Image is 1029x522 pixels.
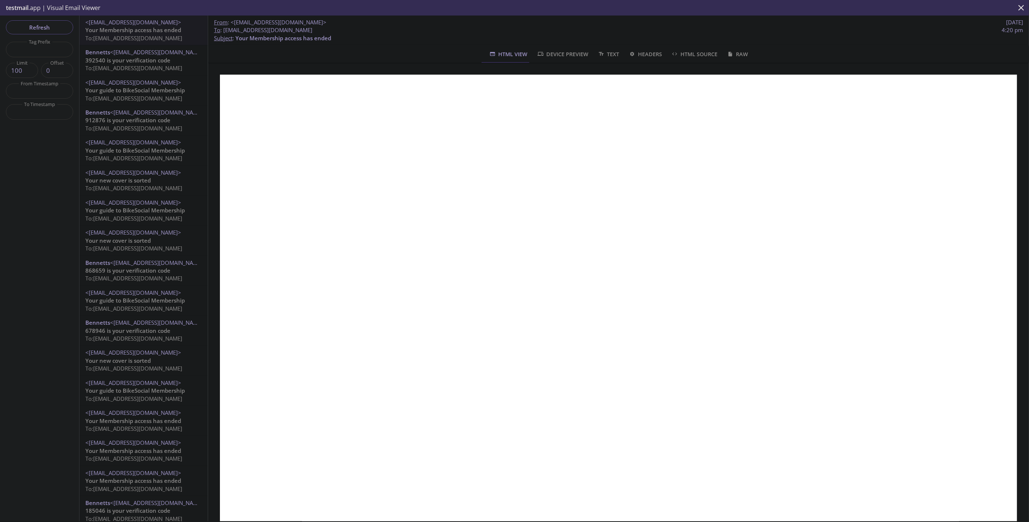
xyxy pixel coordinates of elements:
span: To: [EMAIL_ADDRESS][DOMAIN_NAME] [85,365,182,372]
span: : [214,18,326,26]
span: 678946 is your verification code [85,327,170,334]
div: Bennetts<[EMAIL_ADDRESS][DOMAIN_NAME]>912876 is your verification codeTo:[EMAIL_ADDRESS][DOMAIN_N... [79,106,208,135]
span: HTML Source [671,50,717,59]
span: <[EMAIL_ADDRESS][DOMAIN_NAME]> [85,349,181,356]
span: Bennetts [85,499,110,506]
div: Bennetts<[EMAIL_ADDRESS][DOMAIN_NAME]>678946 is your verification codeTo:[EMAIL_ADDRESS][DOMAIN_N... [79,316,208,345]
span: To: [EMAIL_ADDRESS][DOMAIN_NAME] [85,215,182,222]
span: Your new cover is sorted [85,237,151,244]
span: Bennetts [85,48,110,56]
span: To: [EMAIL_ADDRESS][DOMAIN_NAME] [85,335,182,342]
span: To: [EMAIL_ADDRESS][DOMAIN_NAME] [85,184,182,192]
span: Your guide to BikeSocial Membership [85,387,185,394]
span: Your guide to BikeSocial Membership [85,86,185,94]
div: <[EMAIL_ADDRESS][DOMAIN_NAME]>Your Membership access has endedTo:[EMAIL_ADDRESS][DOMAIN_NAME] [79,16,208,45]
span: To: [EMAIL_ADDRESS][DOMAIN_NAME] [85,34,182,42]
span: Your guide to BikeSocial Membership [85,147,185,154]
div: <[EMAIL_ADDRESS][DOMAIN_NAME]>Your guide to BikeSocial MembershipTo:[EMAIL_ADDRESS][DOMAIN_NAME] [79,376,208,406]
span: Your Membership access has ended [235,34,331,42]
span: HTML View [489,50,527,59]
span: Bennetts [85,259,110,266]
span: testmail [6,4,28,12]
span: Your Membership access has ended [85,417,181,424]
span: To: [EMAIL_ADDRESS][DOMAIN_NAME] [85,95,182,102]
button: Refresh [6,20,73,34]
span: <[EMAIL_ADDRESS][DOMAIN_NAME]> [110,109,206,116]
span: <[EMAIL_ADDRESS][DOMAIN_NAME]> [85,439,181,446]
span: <[EMAIL_ADDRESS][DOMAIN_NAME]> [85,18,181,26]
span: Subject [214,34,232,42]
span: Device Preview [537,50,588,59]
span: <[EMAIL_ADDRESS][DOMAIN_NAME]> [85,139,181,146]
div: <[EMAIL_ADDRESS][DOMAIN_NAME]>Your Membership access has endedTo:[EMAIL_ADDRESS][DOMAIN_NAME] [79,466,208,496]
div: <[EMAIL_ADDRESS][DOMAIN_NAME]>Your new cover is sortedTo:[EMAIL_ADDRESS][DOMAIN_NAME] [79,226,208,255]
span: : [EMAIL_ADDRESS][DOMAIN_NAME] [214,26,312,34]
span: <[EMAIL_ADDRESS][DOMAIN_NAME]> [110,48,206,56]
span: Your guide to BikeSocial Membership [85,297,185,304]
div: <[EMAIL_ADDRESS][DOMAIN_NAME]>Your guide to BikeSocial MembershipTo:[EMAIL_ADDRESS][DOMAIN_NAME] [79,286,208,315]
span: Refresh [12,23,67,32]
span: Bennetts [85,319,110,326]
span: <[EMAIL_ADDRESS][DOMAIN_NAME]> [85,79,181,86]
div: <[EMAIL_ADDRESS][DOMAIN_NAME]>Your guide to BikeSocial MembershipTo:[EMAIL_ADDRESS][DOMAIN_NAME] [79,136,208,165]
span: Raw [726,50,748,59]
p: : [214,26,1023,42]
div: Bennetts<[EMAIL_ADDRESS][DOMAIN_NAME]>392540 is your verification codeTo:[EMAIL_ADDRESS][DOMAIN_N... [79,45,208,75]
span: To: [EMAIL_ADDRESS][DOMAIN_NAME] [85,305,182,312]
span: To [214,26,220,34]
span: Your new cover is sorted [85,357,151,364]
span: To: [EMAIL_ADDRESS][DOMAIN_NAME] [85,395,182,402]
span: Bennetts [85,109,110,116]
div: Bennetts<[EMAIL_ADDRESS][DOMAIN_NAME]>868659 is your verification codeTo:[EMAIL_ADDRESS][DOMAIN_N... [79,256,208,286]
span: To: [EMAIL_ADDRESS][DOMAIN_NAME] [85,274,182,282]
span: <[EMAIL_ADDRESS][DOMAIN_NAME]> [231,18,326,26]
span: <[EMAIL_ADDRESS][DOMAIN_NAME]> [85,409,181,416]
span: 868659 is your verification code [85,267,170,274]
span: <[EMAIL_ADDRESS][DOMAIN_NAME]> [85,379,181,386]
span: Your Membership access has ended [85,477,181,484]
span: 185046 is your verification code [85,507,170,514]
span: 912876 is your verification code [85,116,170,124]
span: <[EMAIL_ADDRESS][DOMAIN_NAME]> [85,169,181,176]
span: <[EMAIL_ADDRESS][DOMAIN_NAME]> [110,319,206,326]
span: <[EMAIL_ADDRESS][DOMAIN_NAME]> [85,199,181,206]
span: Your Membership access has ended [85,447,181,454]
span: [DATE] [1006,18,1023,26]
span: From [214,18,228,26]
span: Your Membership access has ended [85,26,181,34]
span: To: [EMAIL_ADDRESS][DOMAIN_NAME] [85,154,182,162]
span: Your new cover is sorted [85,177,151,184]
div: <[EMAIL_ADDRESS][DOMAIN_NAME]>Your new cover is sortedTo:[EMAIL_ADDRESS][DOMAIN_NAME] [79,346,208,375]
div: <[EMAIL_ADDRESS][DOMAIN_NAME]>Your new cover is sortedTo:[EMAIL_ADDRESS][DOMAIN_NAME] [79,166,208,195]
span: Headers [628,50,662,59]
div: <[EMAIL_ADDRESS][DOMAIN_NAME]>Your Membership access has endedTo:[EMAIL_ADDRESS][DOMAIN_NAME] [79,436,208,465]
span: To: [EMAIL_ADDRESS][DOMAIN_NAME] [85,245,182,252]
span: To: [EMAIL_ADDRESS][DOMAIN_NAME] [85,64,182,72]
span: <[EMAIL_ADDRESS][DOMAIN_NAME]> [110,259,206,266]
div: <[EMAIL_ADDRESS][DOMAIN_NAME]>Your guide to BikeSocial MembershipTo:[EMAIL_ADDRESS][DOMAIN_NAME] [79,196,208,225]
span: To: [EMAIL_ADDRESS][DOMAIN_NAME] [85,425,182,432]
span: Your guide to BikeSocial Membership [85,207,185,214]
span: To: [EMAIL_ADDRESS][DOMAIN_NAME] [85,485,182,492]
span: 4:20 pm [1002,26,1023,34]
span: <[EMAIL_ADDRESS][DOMAIN_NAME]> [110,499,206,506]
div: <[EMAIL_ADDRESS][DOMAIN_NAME]>Your guide to BikeSocial MembershipTo:[EMAIL_ADDRESS][DOMAIN_NAME] [79,76,208,105]
span: To: [EMAIL_ADDRESS][DOMAIN_NAME] [85,455,182,462]
span: Text [597,50,619,59]
span: <[EMAIL_ADDRESS][DOMAIN_NAME]> [85,289,181,296]
span: <[EMAIL_ADDRESS][DOMAIN_NAME]> [85,229,181,236]
div: <[EMAIL_ADDRESS][DOMAIN_NAME]>Your Membership access has endedTo:[EMAIL_ADDRESS][DOMAIN_NAME] [79,406,208,436]
span: <[EMAIL_ADDRESS][DOMAIN_NAME]> [85,469,181,477]
span: To: [EMAIL_ADDRESS][DOMAIN_NAME] [85,124,182,132]
span: 392540 is your verification code [85,57,170,64]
